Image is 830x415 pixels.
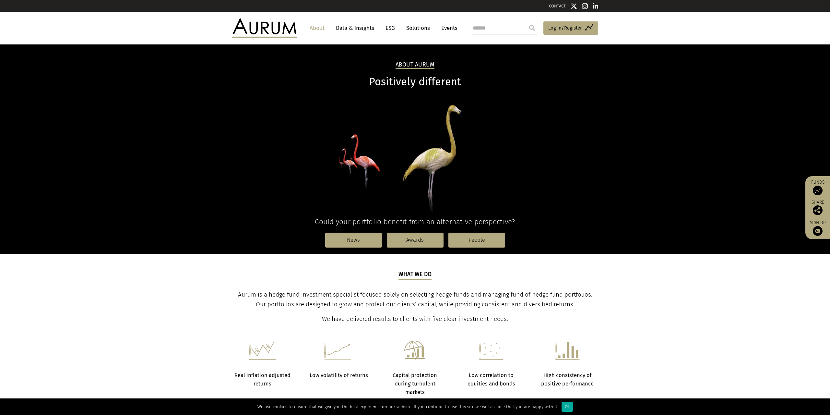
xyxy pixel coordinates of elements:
[582,3,588,9] img: Instagram icon
[403,22,433,34] a: Solutions
[548,24,582,32] span: Log in/Register
[809,179,827,195] a: Funds
[813,226,823,236] img: Sign up to our newsletter
[543,21,598,35] a: Log in/Register
[809,200,827,215] div: Share
[593,3,599,9] img: Linkedin icon
[306,22,328,34] a: About
[232,18,297,38] img: Aurum
[438,22,457,34] a: Events
[232,217,598,226] h4: Could your portfolio benefit from an alternative perspective?
[398,270,432,279] h5: What we do
[809,220,827,236] a: Sign up
[232,76,598,88] h1: Positively different
[382,22,398,34] a: ESG
[549,4,566,8] a: CONTACT
[333,22,377,34] a: Data & Insights
[238,291,592,308] span: Aurum is a hedge fund investment specialist focused solely on selecting hedge funds and managing ...
[310,372,368,378] strong: Low volatility of returns
[562,402,573,412] div: Ok
[325,233,382,248] a: News
[393,372,437,396] strong: Capital protection during turbulent markets
[322,315,508,323] span: We have delivered results to clients with five clear investment needs.
[526,21,539,34] input: Submit
[813,205,823,215] img: Share this post
[468,372,515,387] strong: Low correlation to equities and bonds
[387,233,444,248] a: Awards
[541,372,594,387] strong: High consistency of positive performance
[448,233,505,248] a: People
[396,61,435,69] h2: About Aurum
[813,186,823,195] img: Access Funds
[234,372,290,387] strong: Real inflation adjusted returns
[571,3,577,9] img: Twitter icon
